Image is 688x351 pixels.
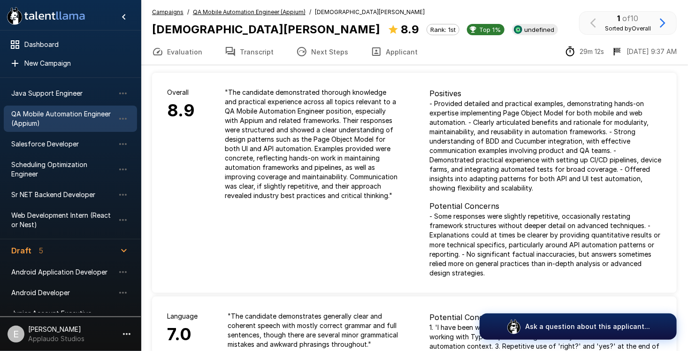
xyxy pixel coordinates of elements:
u: Campaigns [152,8,183,15]
span: Rank: 1st [427,26,459,33]
p: Positives [429,88,662,99]
button: Next Steps [285,38,359,65]
p: " The candidate demonstrates generally clear and coherent speech with mostly correct grammar and ... [228,312,399,349]
button: Applicant [359,38,429,65]
p: Ask a question about this applicant... [525,322,650,331]
span: Top 1% [475,26,505,33]
h6: 7.0 [167,321,198,348]
div: The time between starting and completing the interview [565,46,604,57]
span: undefined [520,26,558,33]
span: / [187,8,189,17]
p: 29m 12s [580,47,604,56]
img: logo_glasses@2x.png [506,319,521,334]
p: Potential Concerns [429,312,662,323]
button: Ask a question about this applicant... [480,313,677,340]
b: 8.9 [401,23,419,36]
u: QA Mobile Automation Engineer (Appium) [193,8,306,15]
span: / [309,8,311,17]
button: Evaluation [141,38,214,65]
b: 1 [618,14,620,23]
h6: 8.9 [167,97,195,124]
p: [DATE] 9:37 AM [627,47,677,56]
button: Transcript [214,38,285,65]
p: Potential Concerns [429,200,662,212]
p: " The candidate demonstrated thorough knowledge and practical experience across all topics releva... [225,88,399,200]
div: View profile in SmartRecruiters [512,24,558,35]
p: - Provided detailed and practical examples, demonstrating hands-on expertise implementing Page Ob... [429,99,662,193]
p: Language [167,312,198,321]
img: smartrecruiters_logo.jpeg [514,25,522,34]
p: Overall [167,88,195,97]
b: [DEMOGRAPHIC_DATA][PERSON_NAME] [152,23,380,36]
div: The date and time when the interview was completed [612,46,677,57]
span: of 10 [623,14,639,23]
span: Sorted by Overall [605,25,651,32]
span: [DEMOGRAPHIC_DATA][PERSON_NAME] [315,8,425,17]
p: - Some responses were slightly repetitive, occasionally restating framework structures without de... [429,212,662,277]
